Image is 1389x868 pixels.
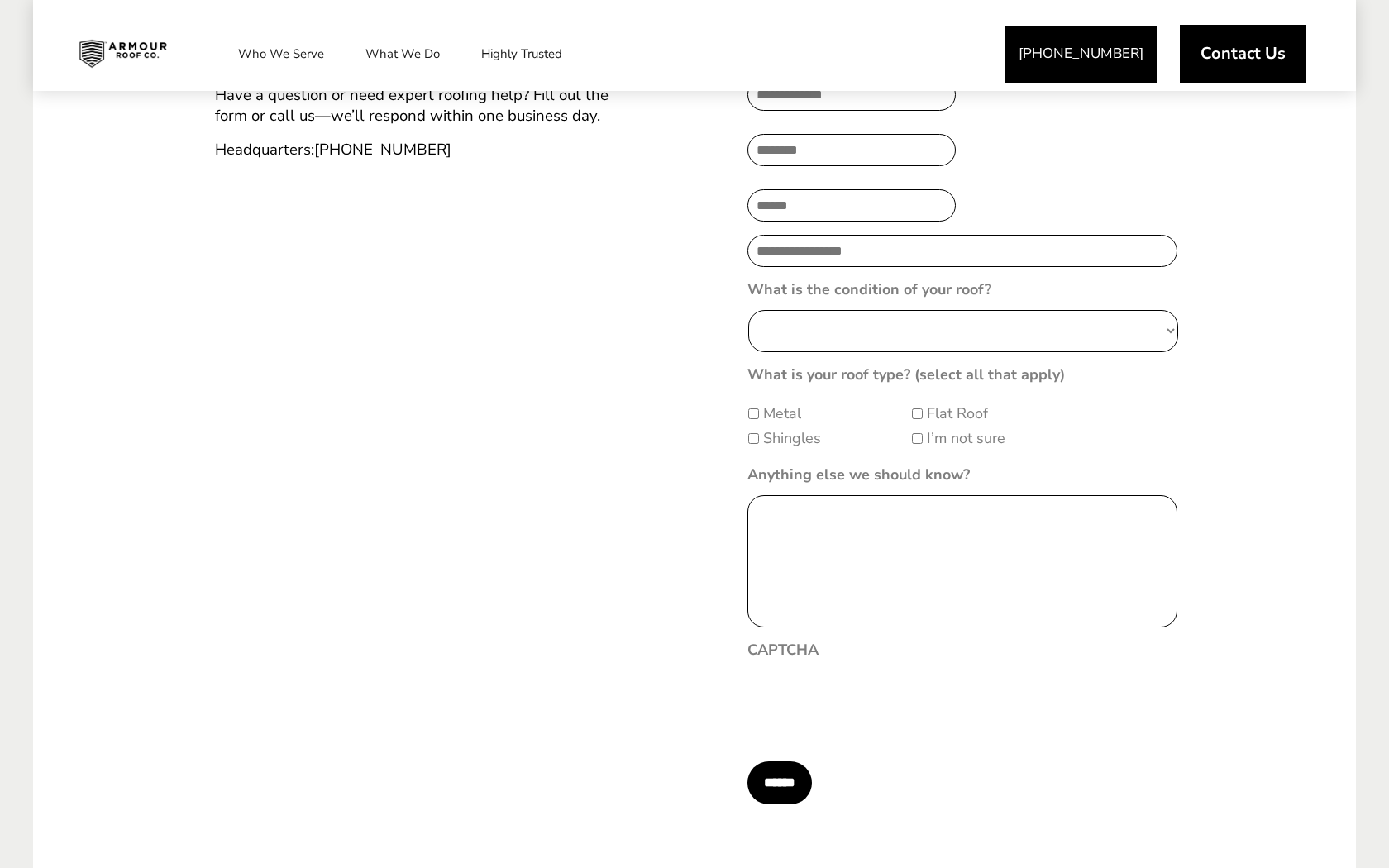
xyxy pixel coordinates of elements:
[927,403,988,425] label: Flat Roof
[215,84,609,126] span: Have a question or need expert roofing help? Fill out the form or call us—we’ll respond within on...
[314,139,451,160] a: [PHONE_NUMBER]
[215,139,451,160] span: Headquarters:
[66,33,180,74] img: Industrial and Commercial Roofing Company | Armour Roof Co.
[465,33,579,74] a: Highly Trusted
[349,33,456,74] a: What We Do
[927,427,1005,450] label: I’m not sure
[1005,26,1157,83] a: [PHONE_NUMBER]
[747,465,970,484] label: Anything else we should know?
[747,365,1065,384] label: What is your roof type? (select all that apply)
[763,427,821,450] label: Shingles
[747,280,991,299] label: What is the condition of your roof?
[222,33,341,74] a: Who We Serve
[747,641,819,660] label: CAPTCHA
[1200,45,1286,62] span: Contact Us
[1180,25,1306,83] a: Contact Us
[763,403,801,425] label: Metal
[747,670,999,735] iframe: reCAPTCHA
